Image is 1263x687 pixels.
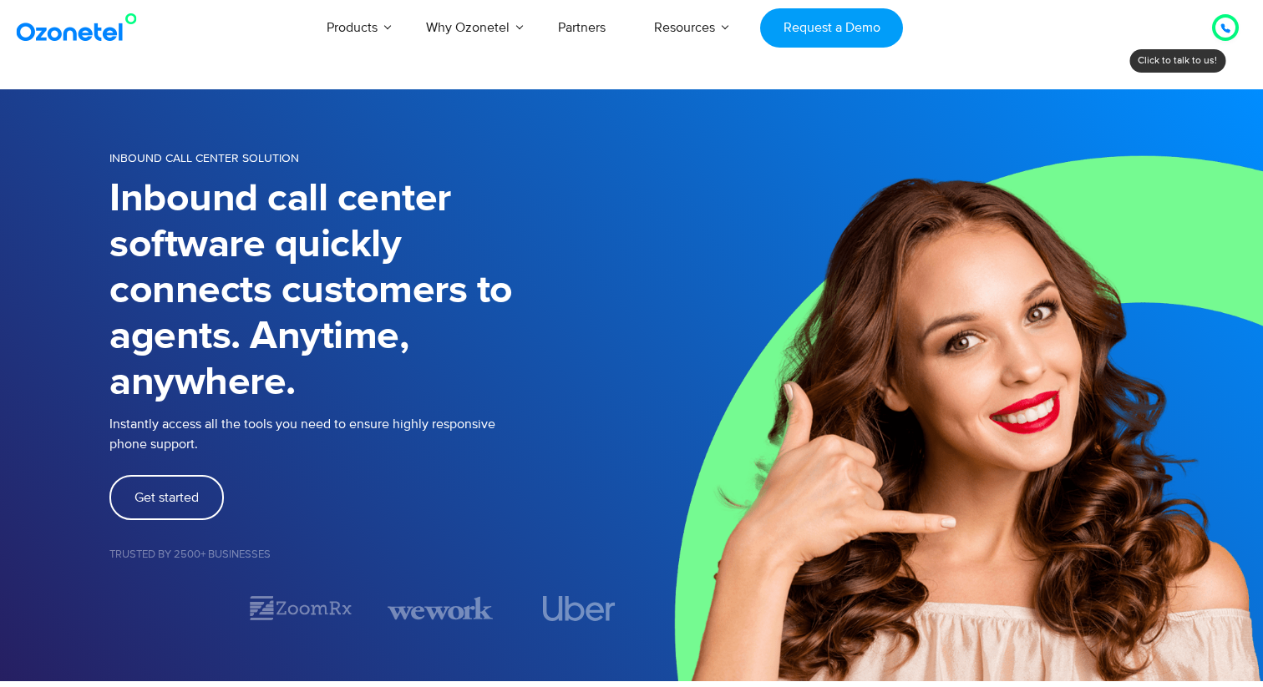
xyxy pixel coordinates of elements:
[109,594,631,623] div: Image Carousel
[109,176,631,406] h1: Inbound call center software quickly connects customers to agents. Anytime, anywhere.
[109,549,631,560] h5: Trusted by 2500+ Businesses
[542,596,615,621] img: uber
[388,594,493,623] div: 3 / 7
[109,151,299,165] span: INBOUND CALL CENTER SOLUTION
[109,414,631,454] p: Instantly access all the tools you need to ensure highly responsive phone support.
[134,491,199,504] span: Get started
[109,475,224,520] a: Get started
[248,594,353,623] div: 2 / 7
[526,596,631,621] div: 4 / 7
[760,8,903,48] a: Request a Demo
[109,599,215,619] div: 1 / 7
[388,594,493,623] img: wework
[248,594,353,623] img: zoomrx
